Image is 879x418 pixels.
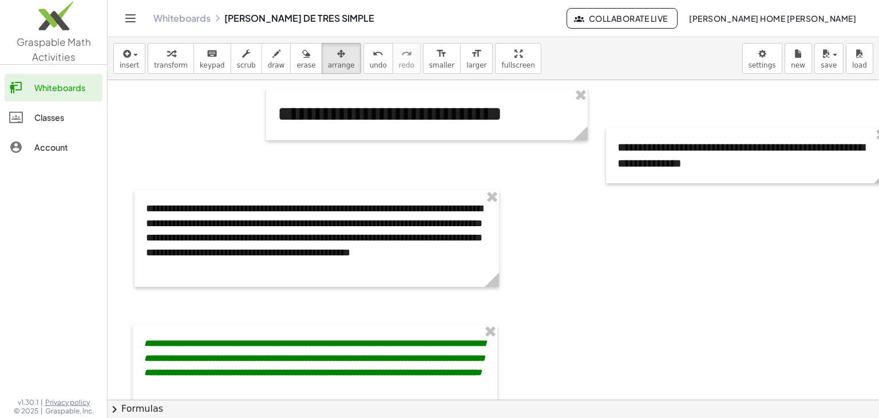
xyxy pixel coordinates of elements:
div: Whiteboards [34,81,98,94]
a: Privacy policy [45,398,94,407]
button: arrange [322,43,361,74]
button: load [846,43,873,74]
span: draw [268,61,285,69]
span: undo [370,61,387,69]
button: insert [113,43,145,74]
button: format_sizelarger [460,43,493,74]
span: settings [749,61,776,69]
span: [PERSON_NAME] HOME [PERSON_NAME] [689,13,856,23]
button: transform [148,43,194,74]
a: Whiteboards [153,13,211,24]
i: undo [373,47,383,61]
span: keypad [200,61,225,69]
button: draw [262,43,291,74]
button: undoundo [363,43,393,74]
a: Whiteboards [5,74,102,101]
i: format_size [471,47,482,61]
button: erase [290,43,322,74]
span: v1.30.1 [18,398,38,407]
div: Classes [34,111,98,124]
span: scrub [237,61,256,69]
button: save [814,43,844,74]
span: fullscreen [501,61,534,69]
button: fullscreen [495,43,541,74]
button: chevron_rightFormulas [108,400,879,418]
button: format_sizesmaller [423,43,461,74]
button: [PERSON_NAME] HOME [PERSON_NAME] [680,8,865,29]
span: redo [399,61,414,69]
span: | [41,407,43,416]
span: erase [296,61,315,69]
span: insert [120,61,139,69]
span: larger [466,61,486,69]
span: Graspable Math Activities [17,36,91,63]
span: Graspable, Inc. [45,407,94,416]
span: load [852,61,867,69]
i: keyboard [207,47,217,61]
button: new [785,43,812,74]
button: settings [742,43,782,74]
span: | [41,398,43,407]
a: Classes [5,104,102,131]
span: smaller [429,61,454,69]
button: Collaborate Live [567,8,678,29]
span: Collaborate Live [576,13,668,23]
span: chevron_right [108,403,121,416]
div: Account [34,140,98,154]
i: redo [401,47,412,61]
span: arrange [328,61,355,69]
span: transform [154,61,188,69]
span: new [791,61,805,69]
button: Toggle navigation [121,9,140,27]
span: save [821,61,837,69]
button: redoredo [393,43,421,74]
a: Account [5,133,102,161]
button: keyboardkeypad [193,43,231,74]
button: scrub [231,43,262,74]
i: format_size [436,47,447,61]
span: © 2025 [14,407,38,416]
